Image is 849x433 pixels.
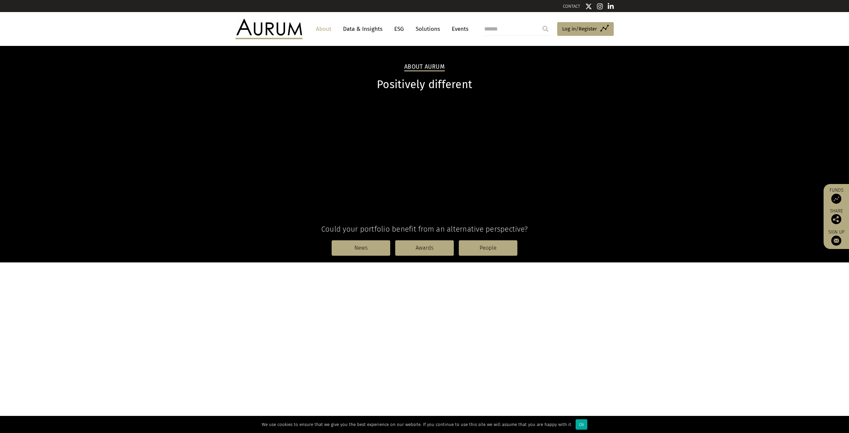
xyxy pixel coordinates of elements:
img: Share this post [831,214,841,224]
img: Instagram icon [597,3,603,10]
a: People [459,240,517,256]
h1: Positively different [236,78,614,91]
span: Log in/Register [562,25,597,33]
a: Log in/Register [557,22,614,36]
input: Submit [539,22,552,36]
a: News [332,240,390,256]
a: Awards [395,240,454,256]
a: Funds [827,187,846,204]
h2: About Aurum [404,63,445,71]
a: About [313,23,335,35]
img: Twitter icon [585,3,592,10]
a: CONTACT [563,4,580,9]
img: Linkedin icon [608,3,614,10]
img: Access Funds [831,194,841,204]
div: Share [827,209,846,224]
a: Solutions [412,23,443,35]
img: Aurum [236,19,303,39]
a: Data & Insights [340,23,386,35]
a: Sign up [827,229,846,246]
a: Events [448,23,469,35]
a: ESG [391,23,407,35]
img: Sign up to our newsletter [831,236,841,246]
h4: Could your portfolio benefit from an alternative perspective? [236,225,614,234]
div: Ok [576,419,587,430]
